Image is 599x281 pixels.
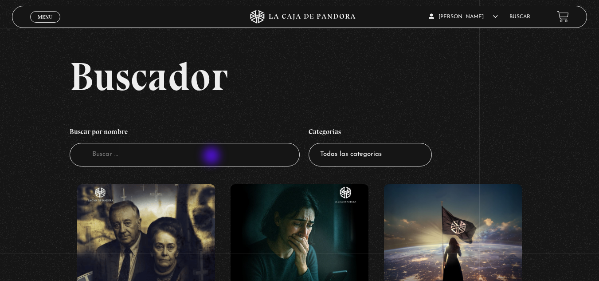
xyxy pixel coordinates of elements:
[38,14,52,20] span: Menu
[35,21,55,28] span: Cerrar
[70,123,300,143] h4: Buscar por nombre
[70,56,587,96] h2: Buscador
[309,123,432,143] h4: Categorías
[509,14,530,20] a: Buscar
[429,14,498,20] span: [PERSON_NAME]
[557,11,569,23] a: View your shopping cart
